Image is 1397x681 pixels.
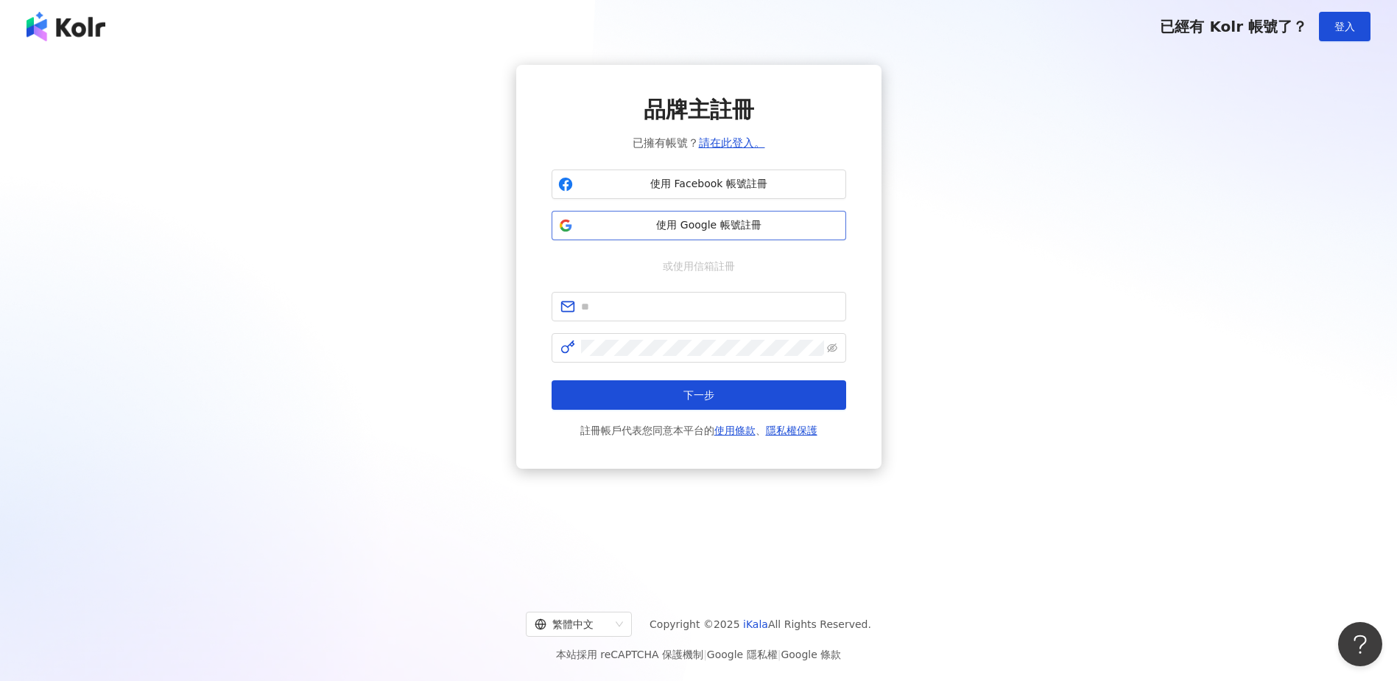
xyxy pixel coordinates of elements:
[580,422,817,439] span: 註冊帳戶代表您同意本平台的 、
[714,425,756,436] a: 使用條款
[781,649,841,660] a: Google 條款
[633,134,765,152] span: 已擁有帳號？
[650,615,871,633] span: Copyright © 2025 All Rights Reserved.
[644,94,754,125] span: 品牌主註冊
[1338,622,1382,666] iframe: Help Scout Beacon - Open
[1334,21,1355,32] span: 登入
[535,612,610,636] div: 繁體中文
[552,170,846,199] button: 使用 Facebook 帳號註冊
[827,343,837,353] span: eye-invisible
[1160,18,1307,35] span: 已經有 Kolr 帳號了？
[652,258,745,274] span: 或使用信箱註冊
[1319,12,1370,41] button: 登入
[27,12,105,41] img: logo
[579,218,840,233] span: 使用 Google 帳號註冊
[556,646,841,663] span: 本站採用 reCAPTCHA 保護機制
[766,425,817,436] a: 隱私權保護
[579,177,840,192] span: 使用 Facebook 帳號註冊
[707,649,778,660] a: Google 隱私權
[683,389,714,401] span: 下一步
[552,380,846,410] button: 下一步
[552,211,846,240] button: 使用 Google 帳號註冊
[743,618,768,630] a: iKala
[778,649,781,660] span: |
[703,649,707,660] span: |
[699,136,765,150] a: 請在此登入。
